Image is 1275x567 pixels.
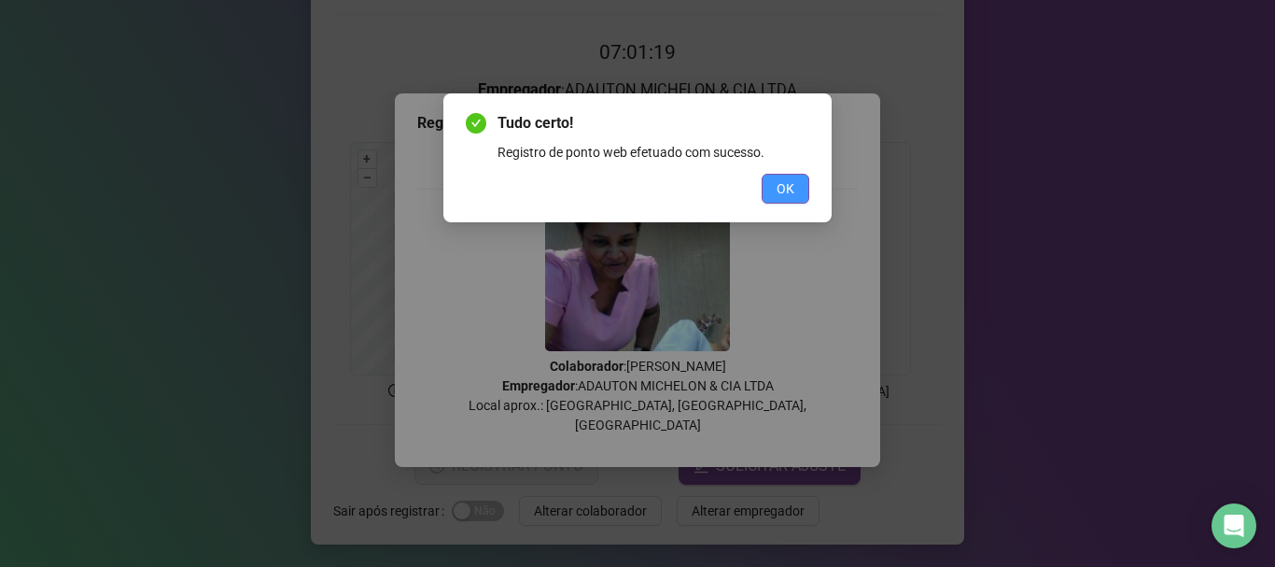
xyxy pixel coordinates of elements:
span: Tudo certo! [497,112,809,135]
span: OK [777,178,794,199]
div: Registro de ponto web efetuado com sucesso. [497,142,809,163]
button: OK [762,174,809,204]
div: Open Intercom Messenger [1212,503,1256,548]
span: check-circle [466,113,486,134]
